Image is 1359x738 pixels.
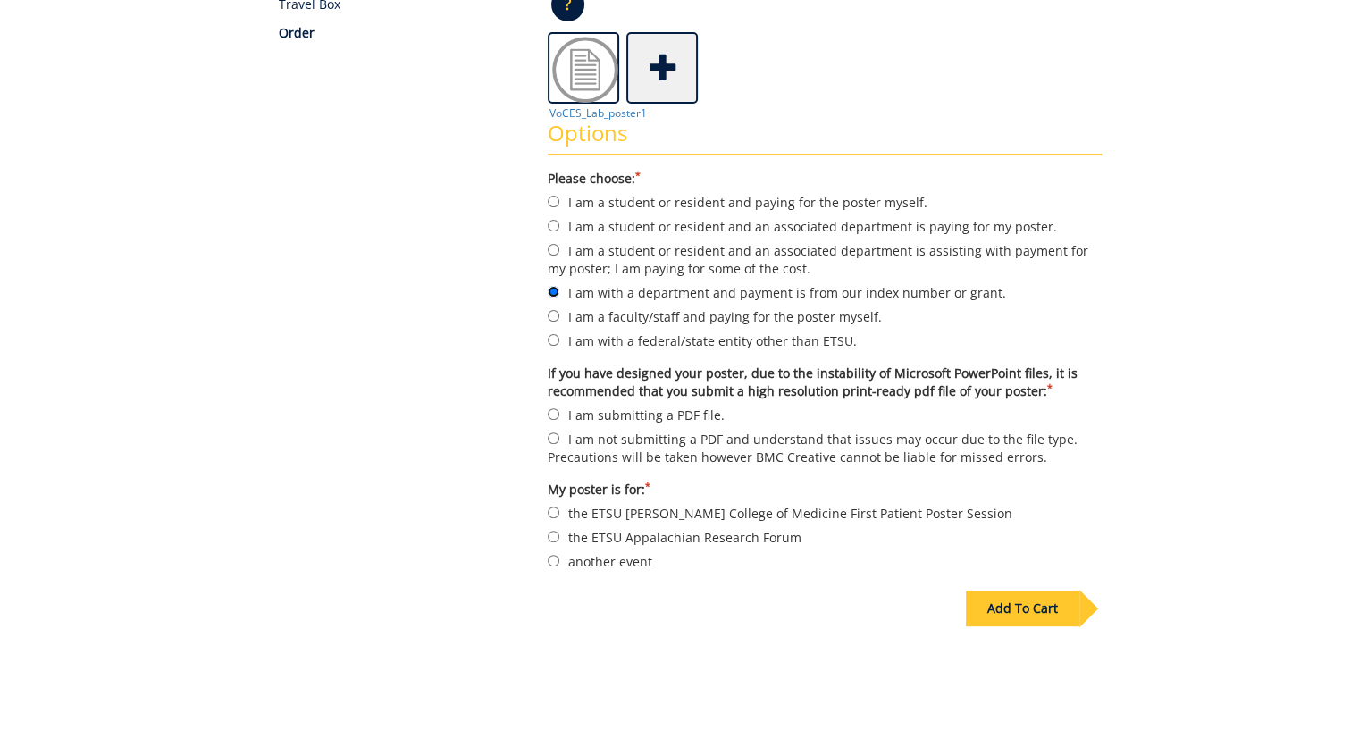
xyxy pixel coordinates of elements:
label: I am with a federal/state entity other than ETSU. [548,331,1102,350]
label: I am a student or resident and an associated department is assisting with payment for my poster; ... [548,240,1102,278]
input: the ETSU Appalachian Research Forum [548,531,559,542]
label: I am with a department and payment is from our index number or grant. [548,282,1102,302]
img: Doc2.png [549,34,621,105]
label: If you have designed your poster, due to the instability of Microsoft PowerPoint files, it is rec... [548,365,1102,400]
label: Please choose: [548,170,1102,188]
label: I am not submitting a PDF and understand that issues may occur due to the file type. Precautions ... [548,429,1102,466]
label: I am a faculty/staff and paying for the poster myself. [548,306,1102,326]
input: another event [548,555,559,566]
input: I am a student or resident and an associated department is paying for my poster. [548,220,559,231]
label: I am a student or resident and paying for the poster myself. [548,192,1102,212]
input: I am submitting a PDF file. [548,408,559,420]
div: Add To Cart [966,591,1079,626]
input: I am not submitting a PDF and understand that issues may occur due to the file type. Precautions ... [548,432,559,444]
h3: Options [548,122,1102,155]
input: I am with a federal/state entity other than ETSU. [548,334,559,346]
label: the ETSU Appalachian Research Forum [548,527,1102,547]
label: I am a student or resident and an associated department is paying for my poster. [548,216,1102,236]
input: I am with a department and payment is from our index number or grant. [548,286,559,298]
input: I am a student or resident and an associated department is assisting with payment for my poster; ... [548,244,559,256]
p: Order [279,24,521,42]
label: another event [548,551,1102,571]
label: I am submitting a PDF file. [548,405,1102,424]
input: I am a faculty/staff and paying for the poster myself. [548,310,559,322]
input: the ETSU [PERSON_NAME] College of Medicine First Patient Poster Session [548,507,559,518]
label: My poster is for: [548,481,1102,499]
input: I am a student or resident and paying for the poster myself. [548,196,559,207]
label: the ETSU [PERSON_NAME] College of Medicine First Patient Poster Session [548,503,1102,523]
